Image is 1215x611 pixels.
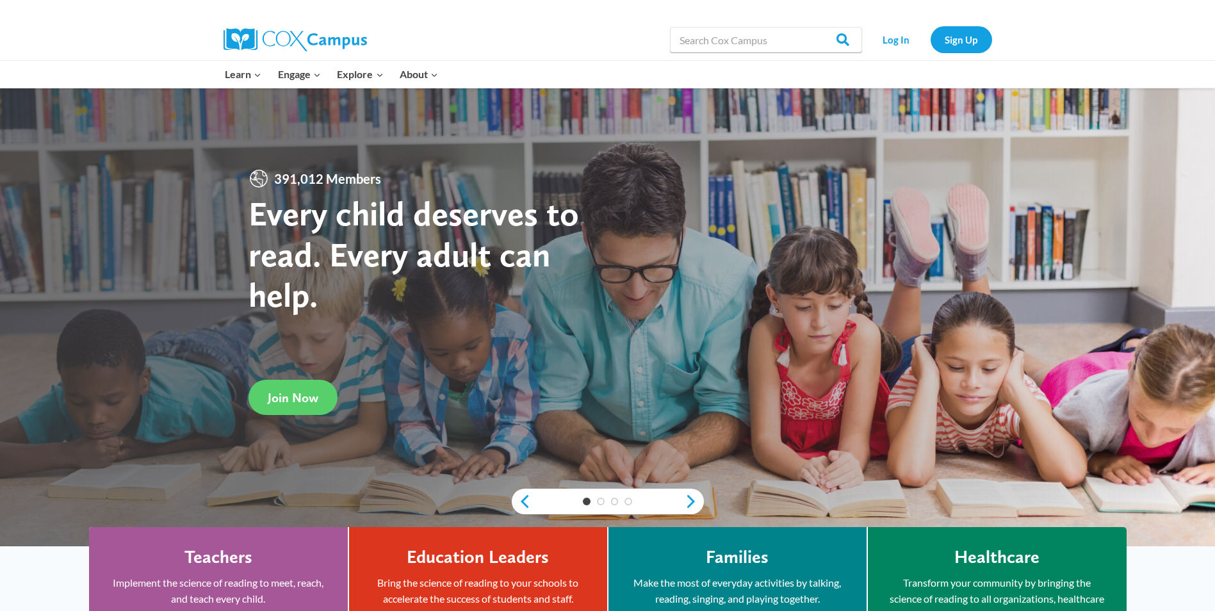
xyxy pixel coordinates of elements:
[611,498,619,505] a: 3
[269,168,386,189] span: 391,012 Members
[225,66,261,83] span: Learn
[249,380,338,415] a: Join Now
[706,546,769,568] h4: Families
[931,26,992,53] a: Sign Up
[108,574,329,607] p: Implement the science of reading to meet, reach, and teach every child.
[624,498,632,505] a: 4
[400,66,438,83] span: About
[512,489,704,514] div: content slider buttons
[249,193,579,315] strong: Every child deserves to read. Every adult can help.
[184,546,252,568] h4: Teachers
[407,546,549,568] h4: Education Leaders
[268,390,318,405] span: Join Now
[597,498,605,505] a: 2
[337,66,383,83] span: Explore
[868,26,924,53] a: Log In
[628,574,847,607] p: Make the most of everyday activities by talking, reading, singing, and playing together.
[583,498,591,505] a: 1
[278,66,321,83] span: Engage
[512,494,531,509] a: previous
[685,494,704,509] a: next
[670,27,862,53] input: Search Cox Campus
[868,26,992,53] nav: Secondary Navigation
[954,546,1040,568] h4: Healthcare
[368,574,588,607] p: Bring the science of reading to your schools to accelerate the success of students and staff.
[217,61,446,88] nav: Primary Navigation
[224,28,367,51] img: Cox Campus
